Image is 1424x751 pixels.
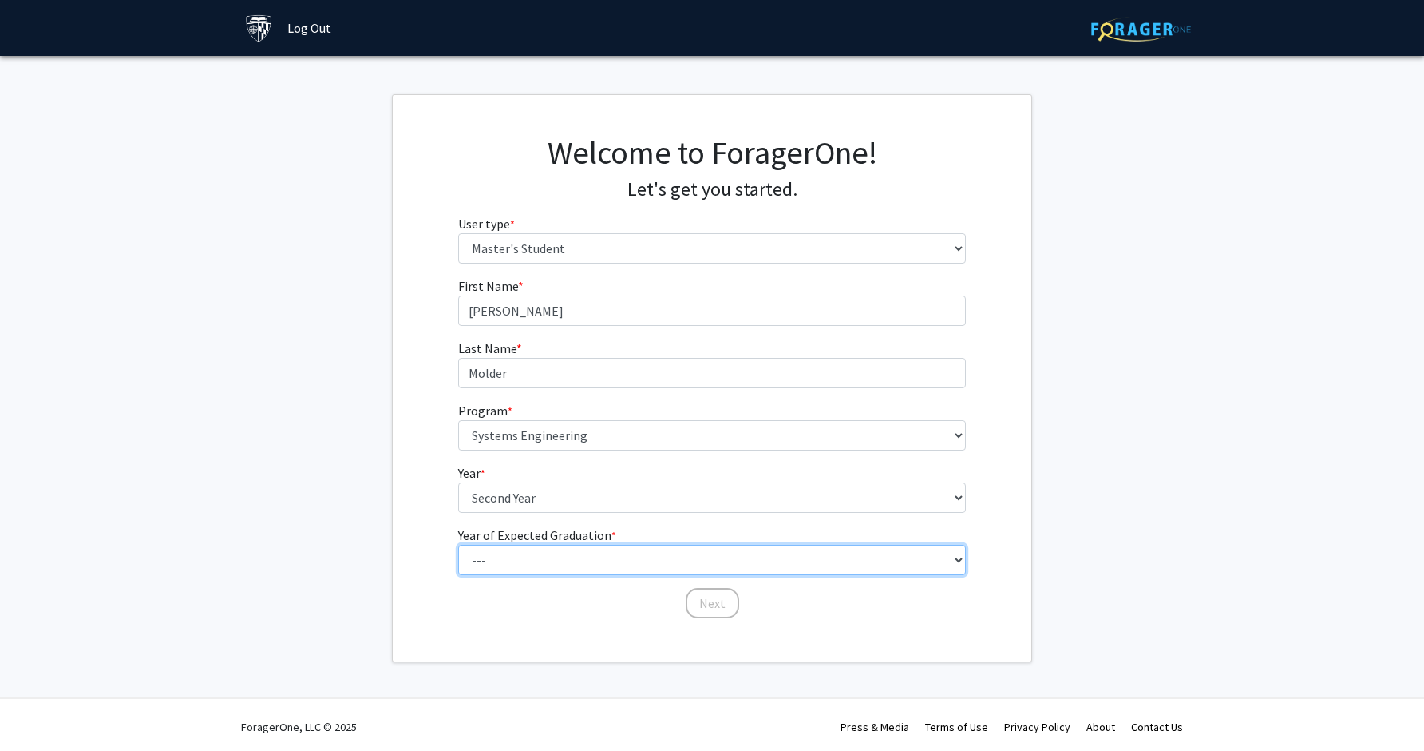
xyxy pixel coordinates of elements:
[1086,720,1115,734] a: About
[458,340,516,356] span: Last Name
[458,178,967,201] h4: Let's get you started.
[1131,720,1183,734] a: Contact Us
[686,588,739,618] button: Next
[458,133,967,172] h1: Welcome to ForagerOne!
[458,526,616,545] label: Year of Expected Graduation
[1004,720,1070,734] a: Privacy Policy
[12,679,68,739] iframe: Chat
[1091,17,1191,42] img: ForagerOne Logo
[925,720,988,734] a: Terms of Use
[458,278,518,294] span: First Name
[841,720,909,734] a: Press & Media
[245,14,273,42] img: Johns Hopkins University Logo
[458,214,515,233] label: User type
[458,401,512,420] label: Program
[458,463,485,483] label: Year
